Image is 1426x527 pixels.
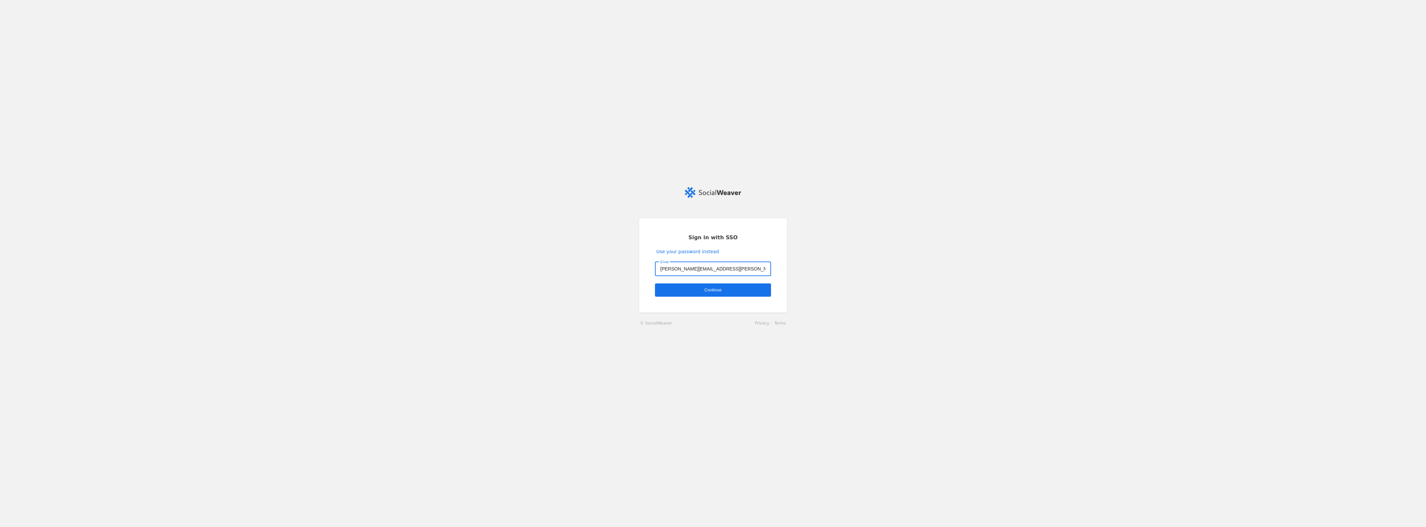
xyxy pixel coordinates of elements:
[655,283,771,297] button: Continue
[640,320,672,327] a: © SocialWeaver
[704,287,722,293] span: Continue
[774,321,786,326] a: Terms
[769,320,774,327] li: ·
[688,234,738,241] span: Sign in with SSO
[656,248,719,255] a: Use your password instead
[660,265,766,273] input: Email
[755,321,769,326] a: Privacy
[660,259,669,265] mat-label: Email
